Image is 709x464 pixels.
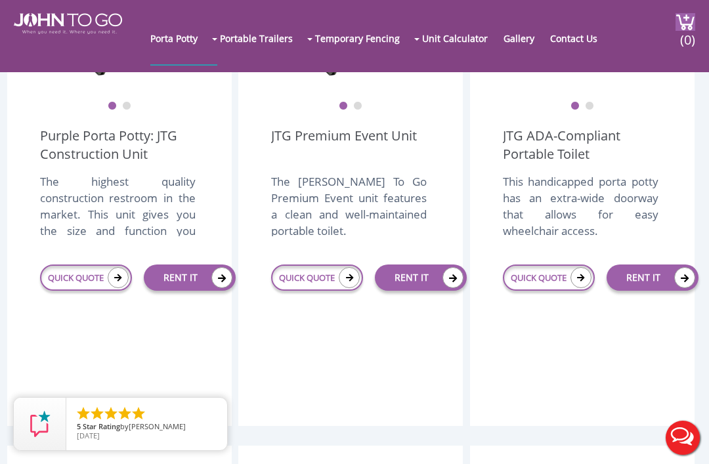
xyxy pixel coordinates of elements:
button: 1 of 2 [108,102,117,111]
a: RENT IT [144,264,236,291]
img: cart a [676,13,695,31]
a: Gallery [504,12,548,64]
button: Live Chat [656,411,709,464]
a: RENT IT [375,264,467,291]
span: by [77,423,217,432]
a: Unit Calculator [422,12,501,64]
li:  [75,406,91,421]
button: 2 of 2 [585,102,594,111]
span: [DATE] [77,431,100,440]
span: (0) [679,20,695,49]
span: Star Rating [83,421,120,431]
a: QUICK QUOTE [271,264,363,291]
a: QUICK QUOTE [503,264,595,291]
li:  [131,406,146,421]
a: QUICK QUOTE [40,264,132,291]
div: This handicapped porta potty has an extra-wide doorway that allows for easy wheelchair access. [503,173,658,236]
button: 1 of 2 [339,102,348,111]
img: JOHN to go [14,13,122,34]
a: Contact Us [550,12,611,64]
li:  [89,406,105,421]
a: Porta Potty [150,12,211,64]
a: JTG ADA-Compliant Portable Toilet [503,127,662,163]
span: 5 [77,421,81,431]
a: Temporary Fencing [315,12,413,64]
li:  [117,406,133,421]
span: [PERSON_NAME] [129,421,186,431]
button: 2 of 2 [353,102,362,111]
a: Portable Trailers [220,12,306,64]
button: 2 of 2 [122,102,131,111]
a: Purple Porta Potty: JTG Construction Unit [40,127,199,163]
div: The highest quality construction restroom in the market. This unit gives you the size and functio... [40,173,196,236]
button: 1 of 2 [570,102,580,111]
a: JTG Premium Event Unit [271,127,417,163]
li:  [103,406,119,421]
a: RENT IT [607,264,698,291]
div: The [PERSON_NAME] To Go Premium Event unit features a clean and well-maintained portable toilet. [271,173,427,236]
img: Review Rating [27,411,53,437]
